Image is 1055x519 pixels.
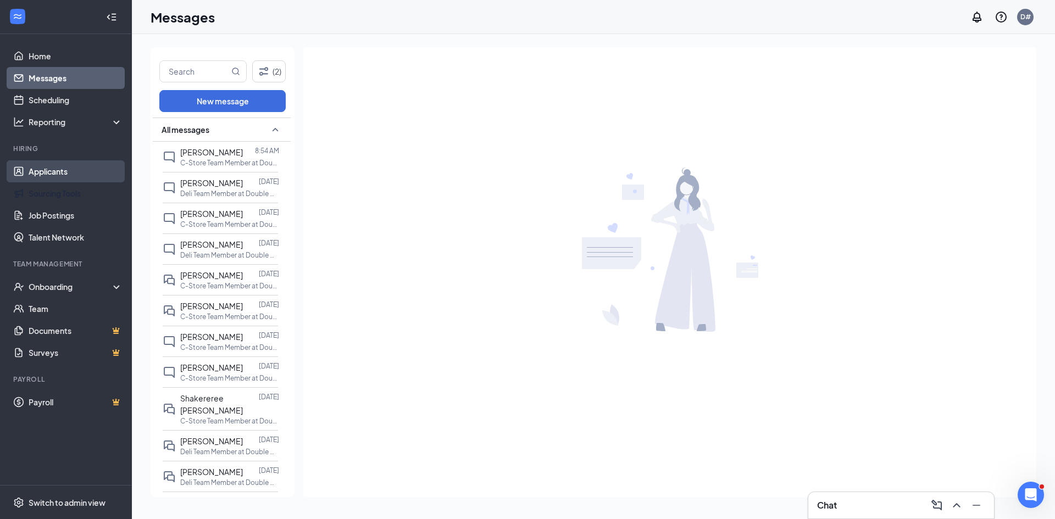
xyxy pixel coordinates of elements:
[180,250,279,260] p: Deli Team Member at Double Quick 017
[159,90,286,112] button: New message
[180,147,243,157] span: [PERSON_NAME]
[948,496,965,514] button: ChevronUp
[180,281,279,291] p: C-Store Team Member at Double Quick 017
[255,146,279,155] p: 8:54 AM
[231,67,240,76] svg: MagnifyingGlass
[180,373,279,383] p: C-Store Team Member at Double Quick 017
[259,466,279,475] p: [DATE]
[995,10,1008,24] svg: QuestionInfo
[13,144,120,153] div: Hiring
[180,416,279,426] p: C-Store Team Member at Double Quick 017
[29,204,123,226] a: Job Postings
[29,226,123,248] a: Talent Network
[259,331,279,340] p: [DATE]
[29,298,123,320] a: Team
[29,89,123,111] a: Scheduling
[180,447,279,456] p: Deli Team Member at Double Quick 017
[180,209,243,219] span: [PERSON_NAME]
[163,439,176,453] svg: DoubleChat
[930,499,943,512] svg: ComposeMessage
[29,45,123,67] a: Home
[163,274,176,287] svg: DoubleChat
[29,160,123,182] a: Applicants
[259,269,279,278] p: [DATE]
[12,11,23,22] svg: WorkstreamLogo
[29,182,123,204] a: Sourcing Tools
[163,304,176,317] svg: DoubleChat
[269,123,282,136] svg: SmallChevronUp
[163,335,176,348] svg: ChatInactive
[1020,12,1031,21] div: D#
[163,150,176,164] svg: ChatInactive
[1018,482,1044,508] iframe: Intercom live chat
[13,259,120,269] div: Team Management
[13,281,24,292] svg: UserCheck
[29,320,123,342] a: DocumentsCrown
[151,8,215,26] h1: Messages
[180,270,243,280] span: [PERSON_NAME]
[259,177,279,186] p: [DATE]
[180,362,243,372] span: [PERSON_NAME]
[180,189,279,198] p: Deli Team Member at Double Quick 017
[970,10,984,24] svg: Notifications
[968,496,985,514] button: Minimize
[180,301,243,311] span: [PERSON_NAME]
[180,158,279,168] p: C-Store Team Member at Double Quick 017
[928,496,946,514] button: ComposeMessage
[163,243,176,256] svg: ChatInactive
[259,208,279,217] p: [DATE]
[817,499,837,511] h3: Chat
[160,61,229,82] input: Search
[29,342,123,364] a: SurveysCrown
[29,497,105,508] div: Switch to admin view
[259,361,279,371] p: [DATE]
[950,499,963,512] svg: ChevronUp
[13,116,24,127] svg: Analysis
[257,65,270,78] svg: Filter
[259,435,279,444] p: [DATE]
[180,343,279,352] p: C-Store Team Member at Double Quick 017
[259,496,279,506] p: [DATE]
[180,312,279,321] p: C-Store Team Member at Double Quick 017
[29,391,123,413] a: PayrollCrown
[180,467,243,477] span: [PERSON_NAME]
[162,124,209,135] span: All messages
[252,60,286,82] button: Filter (2)
[163,212,176,225] svg: ChatInactive
[180,393,243,415] span: Shakereree [PERSON_NAME]
[163,366,176,379] svg: ChatInactive
[163,181,176,194] svg: ChatInactive
[29,67,123,89] a: Messages
[259,392,279,401] p: [DATE]
[13,497,24,508] svg: Settings
[106,12,117,23] svg: Collapse
[180,220,279,229] p: C-Store Team Member at Double Quick 017
[163,403,176,416] svg: DoubleChat
[180,478,279,487] p: Deli Team Member at Double Quick 017
[259,300,279,309] p: [DATE]
[180,239,243,249] span: [PERSON_NAME]
[29,116,123,127] div: Reporting
[180,436,243,446] span: [PERSON_NAME]
[180,178,243,188] span: [PERSON_NAME]
[259,238,279,248] p: [DATE]
[29,281,113,292] div: Onboarding
[163,470,176,483] svg: DoubleChat
[13,375,120,384] div: Payroll
[970,499,983,512] svg: Minimize
[180,332,243,342] span: [PERSON_NAME]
